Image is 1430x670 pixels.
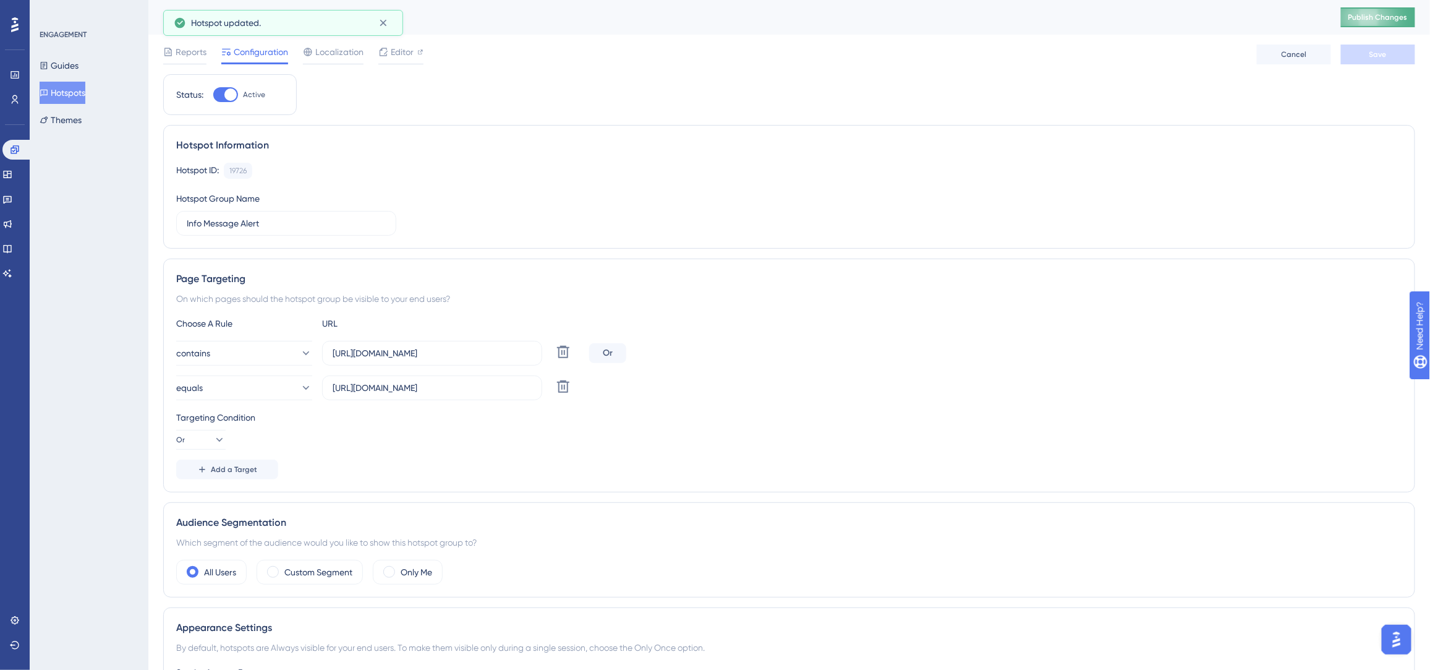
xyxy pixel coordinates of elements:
[1378,621,1415,658] iframe: UserGuiding AI Assistant Launcher
[589,343,626,363] div: Or
[176,621,1402,635] div: Appearance Settings
[243,90,265,100] span: Active
[176,87,203,102] div: Status:
[176,341,312,366] button: contains
[176,380,203,395] span: equals
[176,460,278,479] button: Add a Target
[176,291,1402,306] div: On which pages should the hotspot group be visible to your end users?
[176,535,1402,550] div: Which segment of the audience would you like to show this hotspot group to?
[229,166,247,176] div: 19726
[176,45,206,59] span: Reports
[1282,49,1307,59] span: Cancel
[315,45,364,59] span: Localization
[204,565,236,580] label: All Users
[1341,45,1415,64] button: Save
[191,15,261,30] span: Hotspot updated.
[176,435,185,445] span: Or
[176,138,1402,153] div: Hotspot Information
[284,565,352,580] label: Custom Segment
[176,191,260,206] div: Hotspot Group Name
[176,410,1402,425] div: Targeting Condition
[211,465,257,475] span: Add a Target
[401,565,432,580] label: Only Me
[391,45,414,59] span: Editor
[322,316,458,331] div: URL
[1369,49,1387,59] span: Save
[40,30,87,40] div: ENGAGEMENT
[1341,7,1415,27] button: Publish Changes
[176,316,312,331] div: Choose A Rule
[40,82,85,104] button: Hotspots
[1257,45,1331,64] button: Cancel
[40,54,79,77] button: Guides
[234,45,288,59] span: Configuration
[176,640,1402,655] div: By default, hotspots are Always visible for your end users. To make them visible only during a si...
[176,346,210,361] span: contains
[176,163,219,179] div: Hotspot ID:
[176,515,1402,530] div: Audience Segmentation
[333,346,532,360] input: yourwebsite.com/path
[176,272,1402,286] div: Page Targeting
[1348,12,1408,22] span: Publish Changes
[29,3,77,18] span: Need Help?
[187,217,386,230] input: Type your Hotspot Group Name here
[163,9,1310,26] div: Info Message Alert
[176,430,226,450] button: Or
[333,381,532,395] input: yourwebsite.com/path
[40,109,82,131] button: Themes
[176,376,312,400] button: equals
